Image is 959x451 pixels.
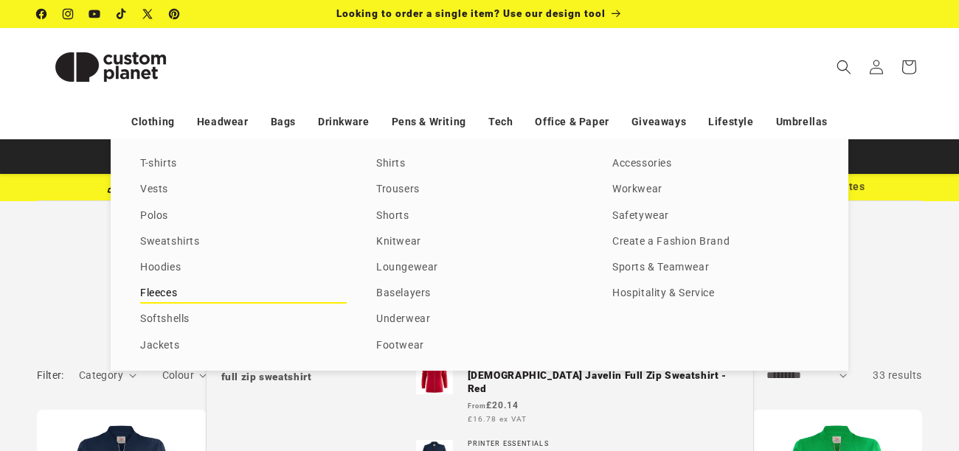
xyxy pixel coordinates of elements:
[612,206,819,226] a: Safetywear
[715,292,959,451] iframe: Chat Widget
[221,357,387,383] p: ladies javelin full zip sweatshirt
[376,180,583,200] a: Trousers
[376,258,583,278] a: Loungewear
[468,413,527,424] span: £16.78 ex VAT
[140,180,347,200] a: Vests
[468,369,738,395] p: [DEMOGRAPHIC_DATA] Javelin Full Zip Sweatshirt - Red
[140,154,347,174] a: T-shirts
[140,258,347,278] a: Hoodies
[376,336,583,356] a: Footwear
[376,284,583,304] a: Baselayers
[336,7,606,19] span: Looking to order a single item? Use our design tool
[79,368,136,383] summary: Category (0 selected)
[468,402,486,410] span: From
[140,336,347,356] a: Jackets
[376,310,583,329] a: Underwear
[37,34,184,100] img: Custom Planet
[140,232,347,252] a: Sweatshirts
[376,232,583,252] a: Knitwear
[79,369,123,381] span: Category
[131,109,175,135] a: Clothing
[468,440,738,448] div: Printer Essentials
[162,369,194,381] span: Colour
[162,368,207,383] summary: Colour (0 selected)
[271,109,296,135] a: Bags
[140,310,347,329] a: Softshells
[37,368,64,383] h2: Filter:
[392,109,466,135] a: Pens & Writing
[416,357,453,394] img: Ladies Javelin Full Zip Sweatshirt - Red
[488,109,513,135] a: Tech
[612,154,819,174] a: Accessories
[197,109,249,135] a: Headwear
[140,284,347,304] a: Fleeces
[221,357,373,382] mark: [DEMOGRAPHIC_DATA] javelin full zip sweatshirt
[401,350,753,433] a: Printer Essentials[DEMOGRAPHIC_DATA] Javelin Full Zip Sweatshirt - Red From£20.14 £16.78 ex VAT
[612,258,819,278] a: Sports & Teamwear
[612,232,819,252] a: Create a Fashion Brand
[140,206,347,226] a: Polos
[376,206,583,226] a: Shorts
[612,284,819,304] a: Hospitality & Service
[318,109,369,135] a: Drinkware
[376,154,583,174] a: Shirts
[468,400,519,410] strong: £20.14
[828,51,860,83] summary: Search
[631,109,686,135] a: Giveaways
[708,109,753,135] a: Lifestyle
[535,109,609,135] a: Office & Paper
[32,28,190,105] a: Custom Planet
[207,350,401,391] a: ladies javelin full zip sweatshirt
[612,180,819,200] a: Workwear
[776,109,828,135] a: Umbrellas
